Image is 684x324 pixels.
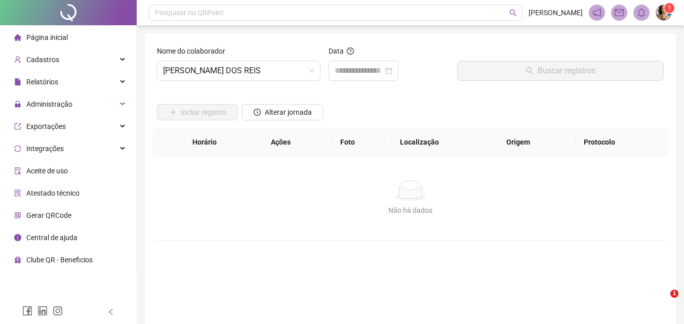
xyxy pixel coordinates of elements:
[14,34,21,41] span: home
[53,306,63,316] span: instagram
[14,190,21,197] span: solution
[26,189,79,197] span: Atestado técnico
[637,8,646,17] span: bell
[14,145,21,152] span: sync
[670,290,678,298] span: 1
[656,5,671,20] img: 84563
[242,104,323,120] button: Alterar jornada
[37,306,48,316] span: linkedin
[457,61,664,81] button: Buscar registros
[165,205,656,216] div: Não há dados
[26,211,71,219] span: Gerar QRCode
[347,48,354,55] span: question-circle
[14,78,21,85] span: file
[332,128,392,156] th: Foto
[263,128,332,156] th: Ações
[157,104,238,120] button: Incluir registro
[26,167,68,175] span: Aceite de uso
[14,212,21,219] span: qrcode
[14,256,21,263] span: gift
[22,306,32,316] span: facebook
[265,107,312,118] span: Alterar jornada
[107,308,114,315] span: left
[498,128,576,156] th: Origem
[26,33,68,41] span: Página inicial
[26,78,58,86] span: Relatórios
[14,234,21,241] span: info-circle
[157,45,232,57] label: Nome do colaborador
[26,256,93,264] span: Clube QR - Beneficios
[615,8,624,17] span: mail
[26,122,66,130] span: Exportações
[392,128,499,156] th: Localização
[14,101,21,108] span: lock
[509,9,517,17] span: search
[529,7,583,18] span: [PERSON_NAME]
[329,47,344,55] span: Data
[592,8,601,17] span: notification
[650,290,674,314] iframe: Intercom live chat
[576,128,668,156] th: Protocolo
[26,56,59,64] span: Cadastros
[26,234,77,242] span: Central de ajuda
[14,56,21,63] span: user-add
[242,109,323,117] a: Alterar jornada
[254,109,261,116] span: clock-circle
[184,128,263,156] th: Horário
[14,123,21,130] span: export
[14,167,21,174] span: audit
[668,5,671,12] span: 1
[163,61,314,80] span: STEFANY MATOS DOS REIS
[26,100,72,108] span: Administração
[664,3,674,13] sup: Atualize o seu contato no menu Meus Dados
[26,145,64,153] span: Integrações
